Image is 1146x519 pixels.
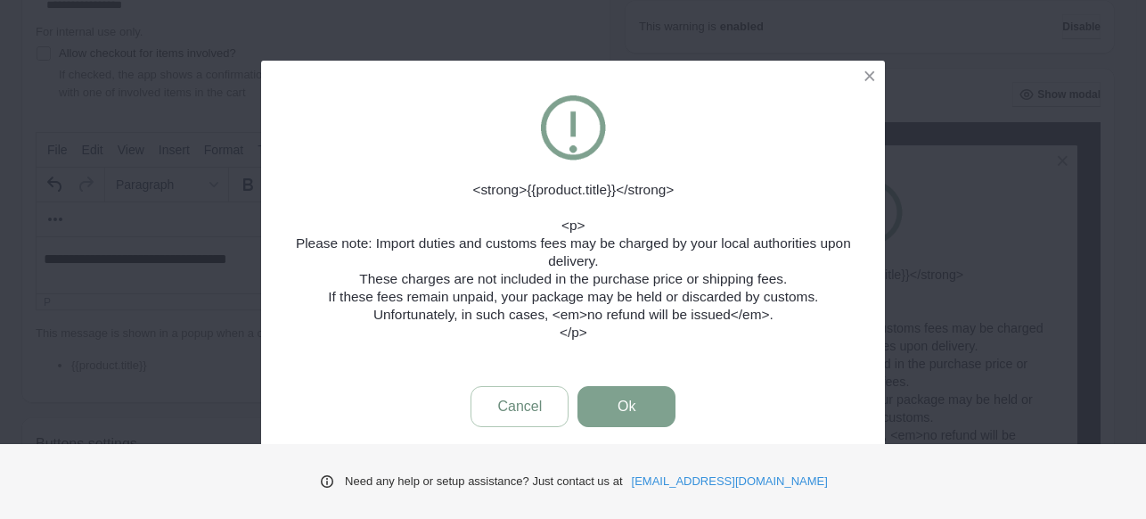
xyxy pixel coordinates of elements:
[292,217,854,235] p: <p>
[292,288,854,306] p: If these fees remain unpaid, your package may be held or discarded by customs.
[292,306,854,324] p: Unfortunately, in such cases, <em>no refund will be issued</em>.
[292,324,854,342] p: </p>
[292,270,854,288] p: These charges are not included in the purchase price or shipping fees.
[7,14,552,289] body: Rich Text Area. Press ALT-0 for help.
[577,386,675,427] button: Ok
[632,473,828,490] a: [EMAIL_ADDRESS][DOMAIN_NAME]
[471,386,569,427] button: Cancel
[292,181,854,199] p: <strong>{{product.title}}</strong>
[292,235,854,270] p: Please note: Import duties and customs fees may be charged by your local authorities upon delivery.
